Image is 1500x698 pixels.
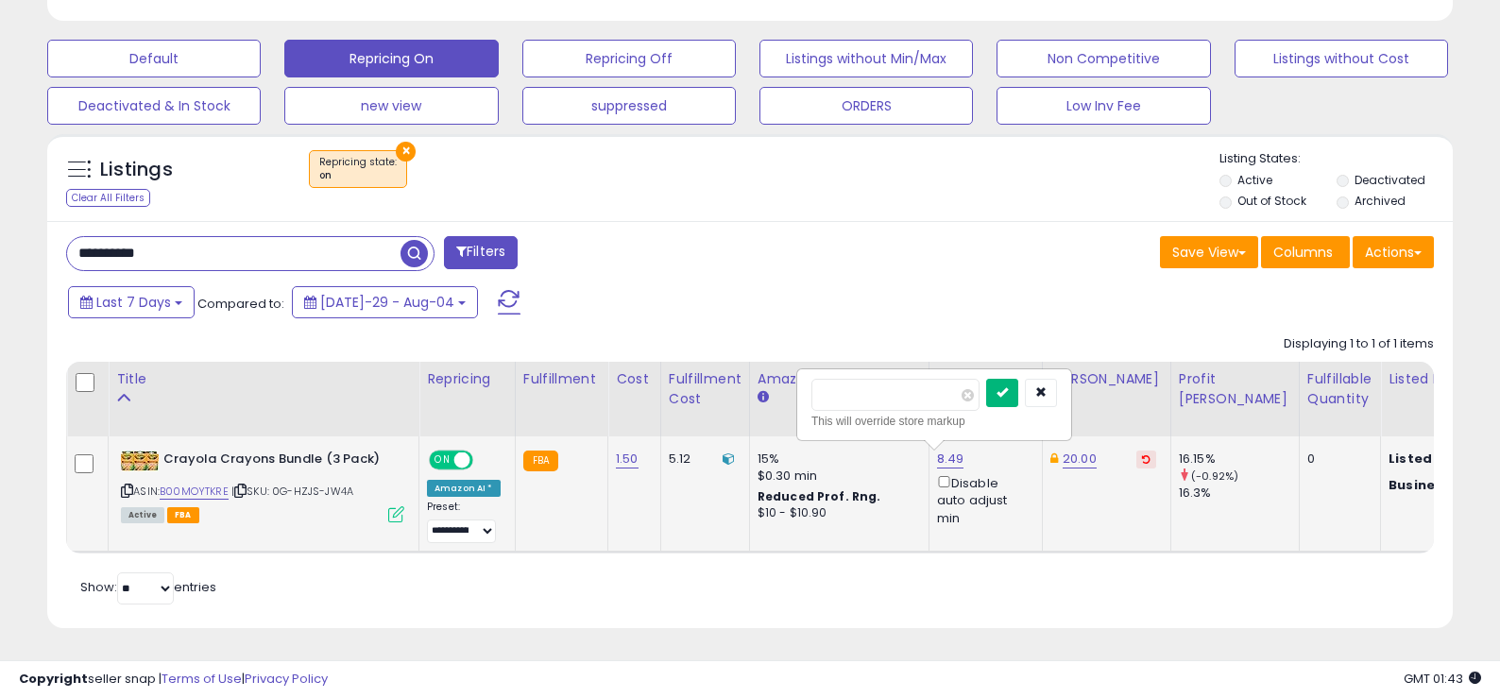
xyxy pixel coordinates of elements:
[284,40,498,77] button: Repricing On
[937,450,964,468] a: 8.49
[320,293,454,312] span: [DATE]-29 - Aug-04
[1404,670,1481,688] span: 2025-08-12 01:43 GMT
[160,484,229,500] a: B00MOYTKRE
[759,87,973,125] button: ORDERS
[669,451,735,468] div: 5.12
[427,369,507,389] div: Repricing
[427,501,501,543] div: Preset:
[997,40,1210,77] button: Non Competitive
[1179,369,1291,409] div: Profit [PERSON_NAME]
[121,507,164,523] span: All listings currently available for purchase on Amazon
[522,87,736,125] button: suppressed
[121,451,404,520] div: ASIN:
[96,293,171,312] span: Last 7 Days
[758,369,921,389] div: Amazon Fees
[284,87,498,125] button: new view
[231,484,353,499] span: | SKU: 0G-HZJS-JW4A
[292,286,478,318] button: [DATE]-29 - Aug-04
[319,155,397,183] span: Repricing state :
[523,369,600,389] div: Fulfillment
[427,480,501,497] div: Amazon AI *
[80,578,216,596] span: Show: entries
[68,286,195,318] button: Last 7 Days
[162,670,242,688] a: Terms of Use
[1261,236,1350,268] button: Columns
[1050,369,1163,389] div: [PERSON_NAME]
[116,369,411,389] div: Title
[19,671,328,689] div: seller snap | |
[758,389,769,406] small: Amazon Fees.
[997,87,1210,125] button: Low Inv Fee
[811,412,1057,431] div: This will override store markup
[1063,450,1097,468] a: 20.00
[100,157,173,183] h5: Listings
[1307,369,1372,409] div: Fulfillable Quantity
[1353,236,1434,268] button: Actions
[758,505,914,521] div: $10 - $10.90
[523,451,558,471] small: FBA
[1355,172,1425,188] label: Deactivated
[19,670,88,688] strong: Copyright
[47,40,261,77] button: Default
[1237,172,1272,188] label: Active
[121,451,159,471] img: 513wTwiq3HL._SL40_.jpg
[431,452,454,468] span: ON
[1273,243,1333,262] span: Columns
[1235,40,1448,77] button: Listings without Cost
[616,450,639,468] a: 1.50
[1179,485,1299,502] div: 16.3%
[758,451,914,468] div: 15%
[47,87,261,125] button: Deactivated & In Stock
[937,472,1028,527] div: Disable auto adjust min
[522,40,736,77] button: Repricing Off
[396,142,416,162] button: ×
[758,468,914,485] div: $0.30 min
[1307,451,1366,468] div: 0
[66,189,150,207] div: Clear All Filters
[1219,150,1453,168] p: Listing States:
[759,40,973,77] button: Listings without Min/Max
[1237,193,1306,209] label: Out of Stock
[444,236,518,269] button: Filters
[1389,476,1492,494] b: Business Price:
[1355,193,1406,209] label: Archived
[616,369,653,389] div: Cost
[669,369,741,409] div: Fulfillment Cost
[1179,451,1299,468] div: 16.15%
[167,507,199,523] span: FBA
[245,670,328,688] a: Privacy Policy
[1284,335,1434,353] div: Displaying 1 to 1 of 1 items
[758,488,881,504] b: Reduced Prof. Rng.
[163,451,393,473] b: Crayola Crayons Bundle (3 Pack)
[319,169,397,182] div: on
[1160,236,1258,268] button: Save View
[470,452,501,468] span: OFF
[1389,450,1474,468] b: Listed Price:
[197,295,284,313] span: Compared to:
[1191,468,1238,484] small: (-0.92%)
